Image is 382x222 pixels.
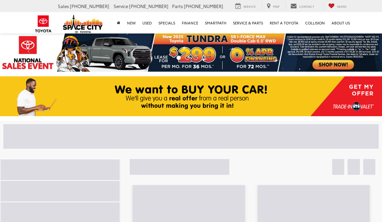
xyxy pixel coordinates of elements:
span: Parts [172,3,183,9]
a: My Saved Vehicles [323,3,352,10]
a: Collision [302,12,328,33]
span: Map [273,4,279,8]
span: Contact [299,4,314,8]
a: Service [230,3,261,10]
a: Contact [285,3,319,10]
a: Finance [178,12,202,33]
a: Home [114,12,124,33]
a: Service & Parts [230,12,266,33]
a: New [124,12,139,33]
span: Service [114,3,128,9]
span: Saved [337,4,347,8]
span: Sales [58,3,69,9]
span: [PHONE_NUMBER] [129,3,168,9]
a: Rent a Toyota [266,12,302,33]
img: Toyota [31,13,56,35]
a: Map [262,3,284,10]
a: Used [139,12,155,33]
img: Space City Toyota [63,15,103,33]
a: SmartPath [202,12,230,33]
span: Service [243,4,256,8]
a: Specials [155,12,178,33]
span: [PHONE_NUMBER] [70,3,109,9]
a: About Us [328,12,353,33]
span: [PHONE_NUMBER] [184,3,223,9]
